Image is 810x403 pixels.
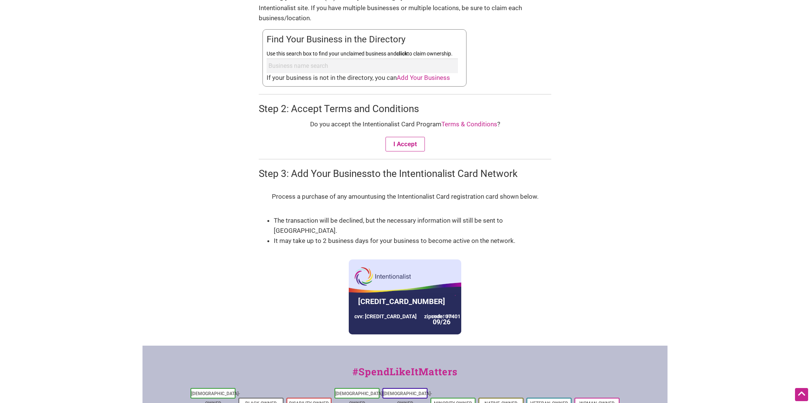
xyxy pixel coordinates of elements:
span: Add Your Business [397,74,450,81]
label: Use this search box to find your unclaimed business and to claim ownership. [267,49,462,58]
p: Do you accept the Intentionalist Card Program ? [259,119,551,129]
h3: Step 3: Add Your Business to the Intentionalist Card Network [259,167,551,180]
li: The transaction will be declined, but the necessary information will still be sent to [GEOGRAPHIC... [274,216,544,236]
summary: If your business is not in the directory, you canAdd Your Business [267,73,462,83]
div: [CREDIT_CARD_NUMBER] [356,295,447,308]
a: Terms & Conditions [441,120,497,128]
div: zipcode: 37401 [424,313,460,321]
h4: Find Your Business in the Directory [267,33,462,46]
b: click [396,51,407,57]
div: cvv: [CREDIT_CARD_DATA] [354,313,417,321]
input: Business name search [267,58,458,73]
div: 09/26 [429,315,454,328]
div: #SpendLikeItMatters [142,364,667,387]
h3: Step 2: Accept Terms and Conditions [259,102,551,115]
p: Process a purchase of any amount using the Intentionalist Card registration card shown below. [272,192,538,202]
div: Scroll Back to Top [795,388,808,401]
button: I Accept [385,137,425,151]
li: It may take up to 2 business days for your business to become active on the network. [274,236,544,246]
